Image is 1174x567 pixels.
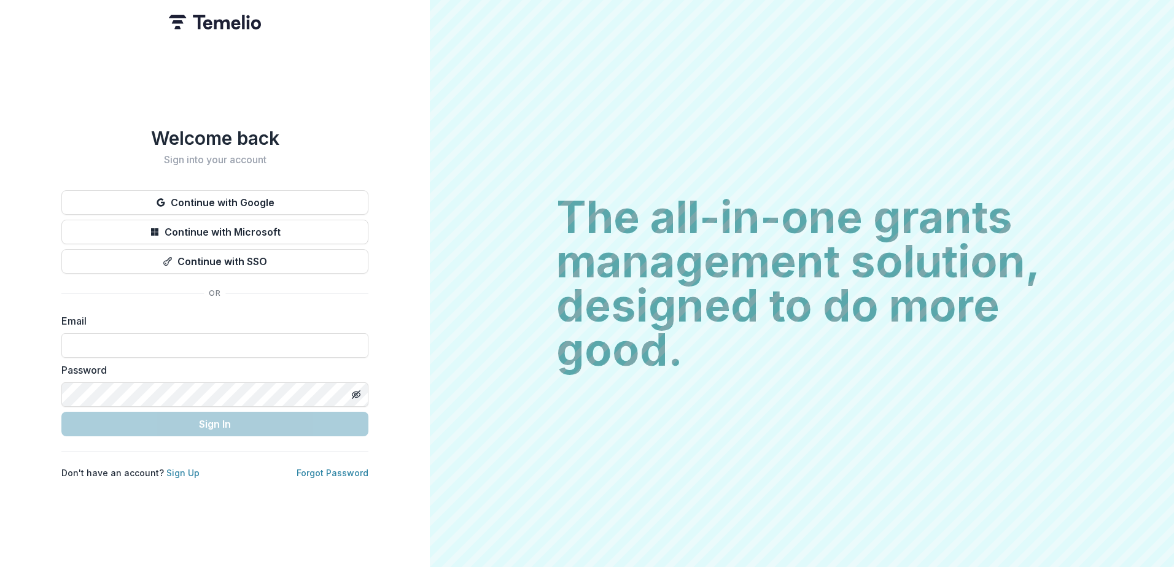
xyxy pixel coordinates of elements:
button: Continue with Microsoft [61,220,368,244]
a: Forgot Password [297,468,368,478]
button: Toggle password visibility [346,385,366,404]
h1: Welcome back [61,127,368,149]
button: Sign In [61,412,368,436]
p: Don't have an account? [61,466,200,479]
h2: Sign into your account [61,154,368,166]
label: Email [61,314,361,328]
img: Temelio [169,15,261,29]
button: Continue with SSO [61,249,368,274]
label: Password [61,363,361,377]
button: Continue with Google [61,190,368,215]
a: Sign Up [166,468,200,478]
